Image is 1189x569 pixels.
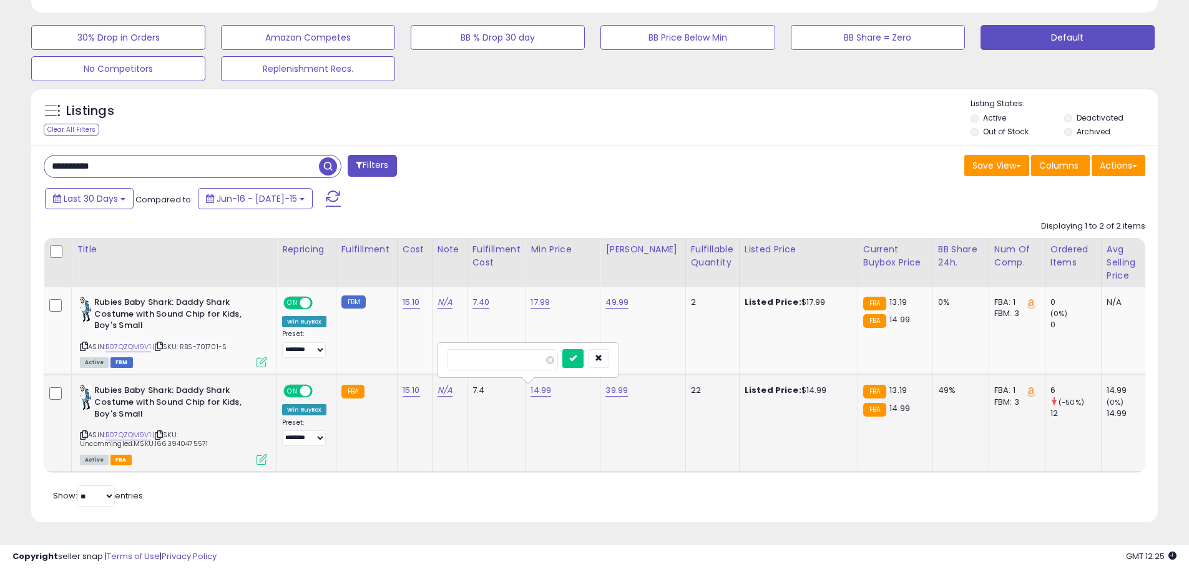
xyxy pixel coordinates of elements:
span: Show: entries [53,490,143,502]
button: BB Price Below Min [600,25,775,50]
span: ON [285,386,300,397]
div: 7.4 [472,385,516,396]
button: Jun-16 - [DATE]-15 [198,188,313,209]
b: Rubies Baby Shark: Daddy Shark Costume with Sound Chip for Kids, Boy's Small [94,297,246,335]
span: All listings currently available for purchase on Amazon [80,357,109,368]
div: 49% [938,385,979,396]
button: No Competitors [31,56,205,81]
b: Rubies Baby Shark: Daddy Shark Costume with Sound Chip for Kids, Boy's Small [94,385,246,423]
small: FBA [341,385,365,398]
span: Last 30 Days [64,192,118,205]
a: 17.99 [531,296,550,309]
div: seller snap | | [12,551,217,563]
div: FBA: 1 [994,297,1035,308]
span: 14.99 [889,314,910,325]
span: Columns [1039,159,1079,172]
div: Title [77,243,272,256]
div: Clear All Filters [44,124,99,136]
a: 15.10 [403,296,420,309]
span: 14.99 [889,402,910,414]
span: 2025-08-15 12:25 GMT [1126,550,1177,562]
a: N/A [438,296,453,309]
div: FBM: 3 [994,308,1035,319]
small: FBA [863,314,886,328]
div: 12 [1050,408,1101,419]
div: Num of Comp. [994,243,1040,269]
div: Preset: [282,418,326,447]
button: Actions [1092,155,1145,176]
button: Replenishment Recs. [221,56,395,81]
div: Ordered Items [1050,243,1096,269]
div: [PERSON_NAME] [605,243,680,256]
div: Displaying 1 to 2 of 2 items [1041,220,1145,232]
strong: Copyright [12,550,58,562]
a: 15.10 [403,384,420,397]
div: BB Share 24h. [938,243,984,269]
div: N/A [1107,297,1148,308]
div: 0% [938,297,979,308]
button: Save View [964,155,1029,176]
a: 7.40 [472,296,490,309]
small: (-50%) [1059,397,1084,407]
a: Terms of Use [107,550,160,562]
span: 13.19 [889,384,907,396]
a: B07QZQM9V1 [105,430,151,440]
div: Cost [403,243,427,256]
a: N/A [438,384,453,397]
small: FBM [341,295,366,309]
div: $17.99 [745,297,848,308]
p: Listing States: [971,98,1158,110]
span: Compared to: [135,194,193,205]
div: 6 [1050,385,1101,396]
div: 2 [691,297,730,308]
div: FBA: 1 [994,385,1035,396]
div: ASIN: [80,297,267,366]
div: 22 [691,385,730,396]
span: FBA [110,455,132,465]
a: 14.99 [531,384,551,397]
div: 0 [1050,297,1101,308]
button: Columns [1031,155,1090,176]
small: FBA [863,385,886,398]
label: Active [983,112,1006,123]
small: FBA [863,297,886,310]
h5: Listings [66,102,114,120]
button: BB % Drop 30 day [411,25,585,50]
div: Fulfillable Quantity [691,243,734,269]
div: FBM: 3 [994,397,1035,408]
label: Deactivated [1077,112,1123,123]
button: Default [981,25,1155,50]
small: (0%) [1050,309,1068,319]
img: 31N1LSGiBTL._SL40_.jpg [80,297,91,322]
span: | SKU: RBS-701701-S [153,342,227,352]
button: Amazon Competes [221,25,395,50]
b: Listed Price: [745,296,801,308]
span: OFF [311,386,331,397]
div: 14.99 [1107,408,1157,419]
button: Filters [348,155,396,177]
div: Avg Selling Price [1107,243,1152,282]
div: Listed Price [745,243,853,256]
div: Current Buybox Price [863,243,927,269]
div: Win BuyBox [282,404,326,415]
div: 14.99 [1107,385,1157,396]
label: Archived [1077,126,1110,137]
div: $14.99 [745,385,848,396]
div: Preset: [282,330,326,358]
button: BB Share = Zero [791,25,965,50]
small: FBA [863,403,886,417]
div: Min Price [531,243,595,256]
span: All listings currently available for purchase on Amazon [80,455,109,465]
div: ASIN: [80,385,267,463]
div: Fulfillment Cost [472,243,521,269]
div: Fulfillment [341,243,392,256]
a: B07QZQM9V1 [105,342,151,352]
div: Note [438,243,462,256]
button: 30% Drop in Orders [31,25,205,50]
a: 49.99 [605,296,629,309]
a: 39.99 [605,384,628,397]
div: Win BuyBox [282,316,326,327]
span: FBM [110,357,133,368]
div: 0 [1050,319,1101,330]
span: Jun-16 - [DATE]-15 [217,192,297,205]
